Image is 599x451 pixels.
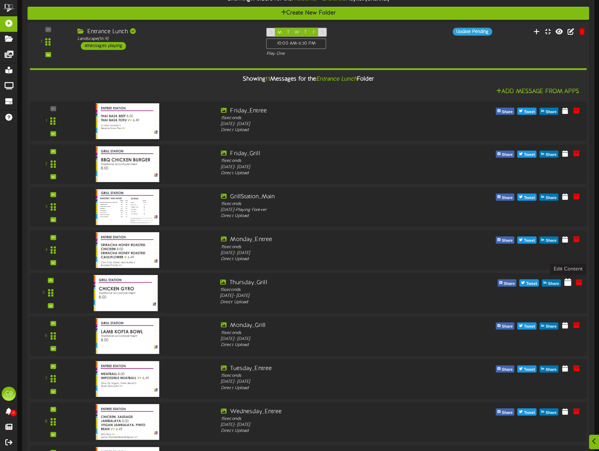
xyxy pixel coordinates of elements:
[221,107,442,115] div: Friday_Entree
[523,237,536,245] span: Tweet
[221,428,442,434] div: Direct Upload
[266,51,398,57] div: Play One
[221,256,442,262] div: Direct Upload
[221,115,442,121] div: 15 seconds
[221,127,442,133] div: Direct Upload
[221,385,442,391] div: Direct Upload
[495,151,514,158] button: Share
[495,194,514,201] button: Share
[270,30,272,35] span: S
[220,279,444,287] div: Thursday_Grill
[544,194,558,202] span: Share
[523,194,536,202] span: Tweet
[221,336,442,342] div: [DATE] - [DATE]
[96,232,159,268] img: 72815613-69d1-484e-9c98-adb0f5996f76.jpg
[517,194,537,201] button: Tweet
[221,330,442,336] div: 15 seconds
[221,373,442,379] div: 15 seconds
[500,366,514,374] span: Share
[544,108,558,116] span: Share
[221,365,442,373] div: Tuesday_Entree
[294,30,299,35] span: W
[453,28,492,35] div: Update Pending
[81,42,126,50] div: 4 messages playing
[523,409,536,417] span: Tweet
[519,279,539,286] button: Tweet
[544,237,558,245] span: Share
[277,30,282,35] span: M
[221,250,442,256] div: [DATE] - [DATE]
[221,164,442,170] div: [DATE] - [DATE]
[321,30,324,35] span: S
[221,213,442,219] div: Direct Upload
[517,322,537,329] button: Tweet
[287,30,289,35] span: T
[523,323,536,330] span: Tweet
[2,387,16,401] div: CB
[500,237,514,245] span: Share
[540,365,558,373] button: Share
[221,236,442,244] div: Monday_Entree
[221,322,442,330] div: Monday_Grill
[313,30,315,35] span: F
[220,299,444,306] div: Direct Upload
[221,379,442,385] div: [DATE] - [DATE]
[502,280,516,287] span: Share
[221,121,442,127] div: [DATE] - [DATE]
[517,409,537,416] button: Tweet
[316,76,357,83] i: Entrance Lunch
[220,287,444,293] div: 15 seconds
[221,416,442,422] div: 15 seconds
[28,7,589,20] button: Create New Folder
[517,151,537,158] button: Tweet
[540,236,558,244] button: Share
[220,293,444,299] div: [DATE] - [DATE]
[495,108,514,115] button: Share
[221,150,442,158] div: Friday_Grill
[265,76,270,83] span: 11
[221,201,442,207] div: 15 seconds
[45,333,47,339] div: 6
[540,194,558,201] button: Share
[500,323,514,330] span: Share
[221,207,442,213] div: [DATE] - Playing Forever
[540,322,558,329] button: Share
[96,189,159,225] img: e73a0a9c-0b4b-427a-9667-07af91f717ab.jpg
[96,103,159,139] img: b8503085-a912-420e-b6b8-01b5d92f6611.jpg
[540,108,558,115] button: Share
[547,280,560,287] span: Share
[500,151,514,159] span: Share
[540,151,558,158] button: Share
[544,151,558,159] span: Share
[544,323,558,330] span: Share
[494,87,581,96] button: Add Message From Apps
[544,409,558,417] span: Share
[495,365,514,373] button: Share
[495,409,514,416] button: Share
[221,422,442,428] div: [DATE] - [DATE]
[266,39,326,49] div: 10:00 AM - 6:30 PM
[517,365,537,373] button: Tweet
[500,194,514,202] span: Share
[221,170,442,176] div: Direct Upload
[94,275,158,311] img: 7fc740f2-0723-4e21-89de-0ab8b758d608.jpg
[544,366,558,374] span: Share
[96,361,159,397] img: b0b047bb-9071-4a0d-bdfb-0f06e2dbd301.jpg
[542,279,561,286] button: Share
[221,342,442,348] div: Direct Upload
[96,146,159,182] img: d56996ff-dfbf-4e87-b1fc-bc7ad0526ea3.jpg
[517,108,537,115] button: Tweet
[500,409,514,417] span: Share
[77,36,256,42] div: Landscape ( 16:9 )
[523,366,536,374] span: Tweet
[525,280,539,287] span: Tweet
[221,193,442,201] div: GrillStation_Main
[523,151,536,159] span: Tweet
[500,108,514,116] span: Share
[25,72,592,87] div: Showing Messages for the Folder
[517,236,537,244] button: Tweet
[221,158,442,164] div: 15 seconds
[498,279,517,286] button: Share
[10,410,17,416] span: 0
[540,409,558,416] button: Share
